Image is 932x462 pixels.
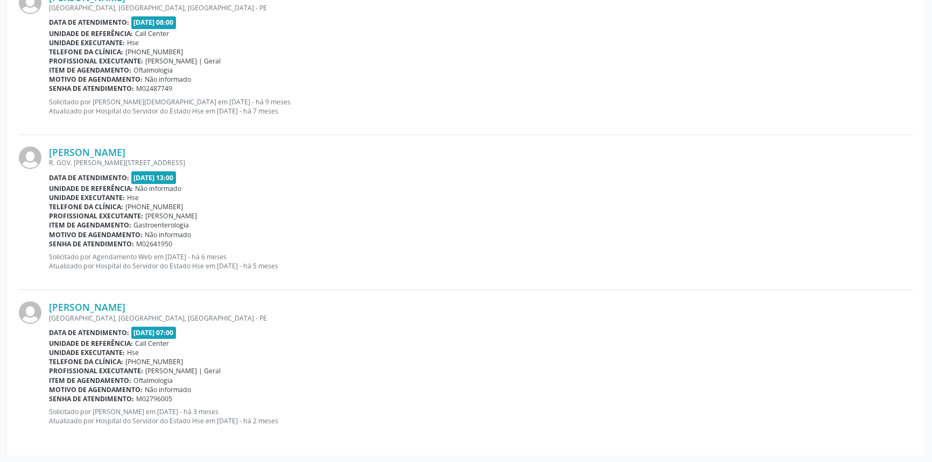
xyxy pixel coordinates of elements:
[49,173,129,182] b: Data de atendimento:
[49,328,129,337] b: Data de atendimento:
[49,376,131,385] b: Item de agendamento:
[49,47,123,56] b: Telefone da clínica:
[133,66,173,75] span: Oftalmologia
[127,38,139,47] span: Hse
[49,193,125,202] b: Unidade executante:
[136,84,172,93] span: M02487749
[49,348,125,357] b: Unidade executante:
[136,239,172,248] span: M02641950
[145,75,191,84] span: Não informado
[49,252,913,271] p: Solicitado por Agendamento Web em [DATE] - há 6 meses Atualizado por Hospital do Servidor do Esta...
[131,326,176,339] span: [DATE] 07:00
[131,16,176,29] span: [DATE] 08:00
[19,146,41,169] img: img
[127,348,139,357] span: Hse
[136,394,172,403] span: M02796005
[49,385,143,394] b: Motivo de agendamento:
[49,230,143,239] b: Motivo de agendamento:
[131,171,176,183] span: [DATE] 13:00
[125,47,183,56] span: [PHONE_NUMBER]
[49,407,913,425] p: Solicitado por [PERSON_NAME] em [DATE] - há 3 meses Atualizado por Hospital do Servidor do Estado...
[125,357,183,366] span: [PHONE_NUMBER]
[145,56,221,66] span: [PERSON_NAME] | Geral
[19,301,41,324] img: img
[49,56,143,66] b: Profissional executante:
[49,394,134,403] b: Senha de atendimento:
[125,202,183,211] span: [PHONE_NUMBER]
[49,84,134,93] b: Senha de atendimento:
[49,66,131,75] b: Item de agendamento:
[49,146,125,158] a: [PERSON_NAME]
[145,366,221,375] span: [PERSON_NAME] | Geral
[49,221,131,230] b: Item de agendamento:
[49,18,129,27] b: Data de atendimento:
[49,202,123,211] b: Telefone da clínica:
[49,75,143,84] b: Motivo de agendamento:
[135,339,169,348] span: Call Center
[49,3,913,12] div: [GEOGRAPHIC_DATA], [GEOGRAPHIC_DATA], [GEOGRAPHIC_DATA] - PE
[49,301,125,313] a: [PERSON_NAME]
[127,193,139,202] span: Hse
[49,97,913,116] p: Solicitado por [PERSON_NAME][DEMOGRAPHIC_DATA] em [DATE] - há 9 meses Atualizado por Hospital do ...
[135,184,181,193] span: Não informado
[49,38,125,47] b: Unidade executante:
[145,385,191,394] span: Não informado
[49,314,913,323] div: [GEOGRAPHIC_DATA], [GEOGRAPHIC_DATA], [GEOGRAPHIC_DATA] - PE
[145,211,197,221] span: [PERSON_NAME]
[49,184,133,193] b: Unidade de referência:
[133,376,173,385] span: Oftalmologia
[135,29,169,38] span: Call Center
[49,239,134,248] b: Senha de atendimento:
[49,366,143,375] b: Profissional executante:
[49,339,133,348] b: Unidade de referência:
[49,357,123,366] b: Telefone da clínica:
[49,211,143,221] b: Profissional executante:
[49,29,133,38] b: Unidade de referência:
[145,230,191,239] span: Não informado
[49,158,913,167] div: R. GOV. [PERSON_NAME][STREET_ADDRESS]
[133,221,189,230] span: Gastroenterologia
